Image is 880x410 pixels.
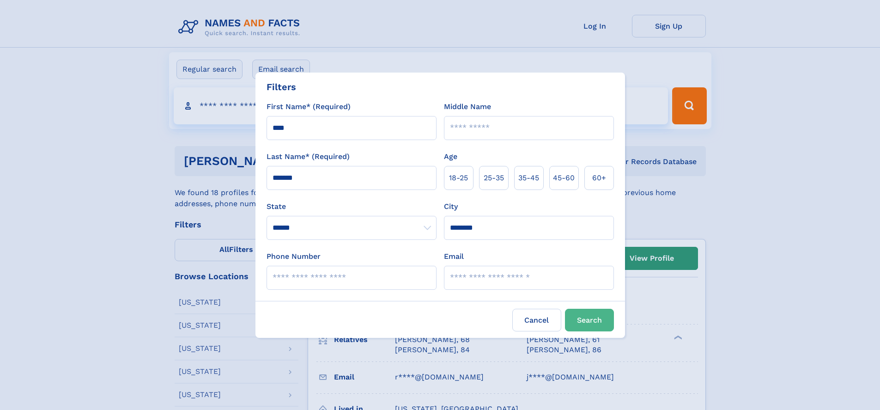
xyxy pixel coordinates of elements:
[565,309,614,331] button: Search
[444,101,491,112] label: Middle Name
[267,151,350,162] label: Last Name* (Required)
[267,80,296,94] div: Filters
[267,201,437,212] label: State
[592,172,606,184] span: 60+
[444,251,464,262] label: Email
[449,172,468,184] span: 18‑25
[444,201,458,212] label: City
[484,172,504,184] span: 25‑35
[553,172,575,184] span: 45‑60
[267,101,351,112] label: First Name* (Required)
[512,309,561,331] label: Cancel
[267,251,321,262] label: Phone Number
[518,172,539,184] span: 35‑45
[444,151,457,162] label: Age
